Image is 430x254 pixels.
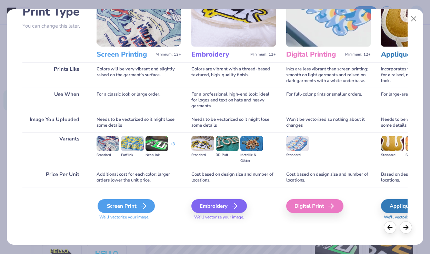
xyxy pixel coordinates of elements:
[286,62,371,88] div: Inks are less vibrant than screen printing; smooth on light garments and raised on dark garments ...
[97,136,119,151] img: Standard
[97,88,181,113] div: For a classic look or large order.
[22,132,86,168] div: Variants
[146,152,168,158] div: Neon Ink
[216,152,239,158] div: 3D Puff
[240,152,263,164] div: Metallic & Glitter
[156,52,181,57] span: Minimum: 12+
[286,88,371,113] div: For full-color prints or smaller orders.
[406,152,428,158] div: Sublimated
[191,152,214,158] div: Standard
[406,136,428,151] img: Sublimated
[191,88,276,113] div: For a professional, high-end look; ideal for logos and text on hats and heavy garments.
[98,199,155,213] div: Screen Print
[216,136,239,151] img: 3D Puff
[97,168,181,187] div: Additional cost for each color; larger orders lower the unit price.
[381,136,404,151] img: Standard
[191,168,276,187] div: Cost based on design size and number of locations.
[381,152,404,158] div: Standard
[250,52,276,57] span: Minimum: 12+
[22,23,86,29] p: You can change this later.
[22,168,86,187] div: Price Per Unit
[97,113,181,132] div: Needs to be vectorized so it might lose some details
[240,136,263,151] img: Metallic & Glitter
[191,62,276,88] div: Colors are vibrant with a thread-based textured, high-quality finish.
[146,136,168,151] img: Neon Ink
[286,199,343,213] div: Digital Print
[191,113,276,132] div: Needs to be vectorized so it might lose some details
[22,62,86,88] div: Prints Like
[170,141,175,153] div: + 3
[286,168,371,187] div: Cost based on design size and number of locations.
[191,199,247,213] div: Embroidery
[286,50,342,59] h3: Digital Printing
[286,152,309,158] div: Standard
[22,113,86,132] div: Image You Uploaded
[121,136,144,151] img: Puff Ink
[191,214,276,220] span: We'll vectorize your image.
[97,152,119,158] div: Standard
[191,136,214,151] img: Standard
[191,50,248,59] h3: Embroidery
[286,136,309,151] img: Standard
[97,214,181,220] span: We'll vectorize your image.
[286,113,371,132] div: Won't be vectorized so nothing about it changes
[97,50,153,59] h3: Screen Printing
[345,52,371,57] span: Minimum: 12+
[121,152,144,158] div: Puff Ink
[22,88,86,113] div: Use When
[97,62,181,88] div: Colors will be very vibrant and slightly raised on the garment's surface.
